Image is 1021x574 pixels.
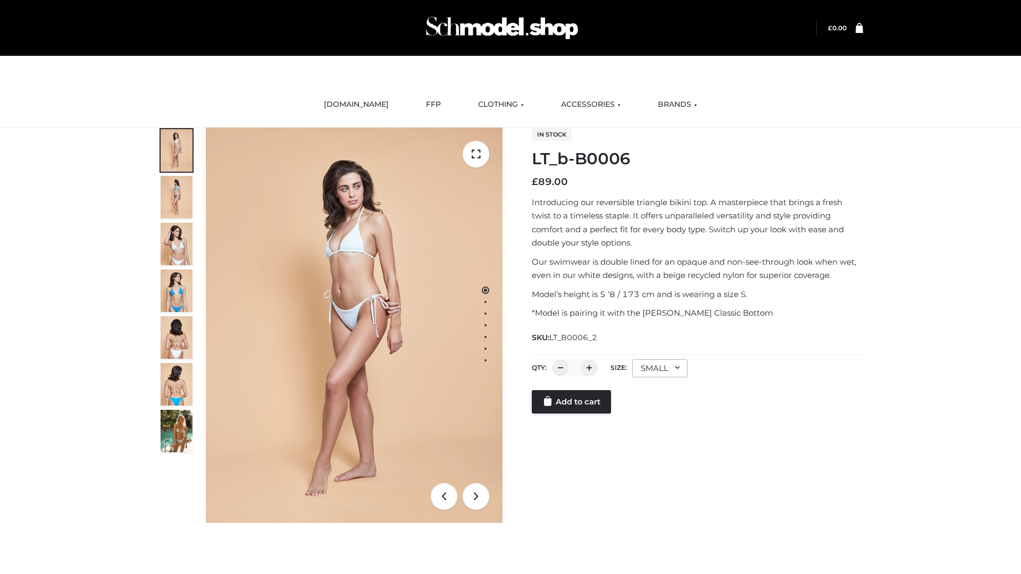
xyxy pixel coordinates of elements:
[161,129,193,172] img: ArielClassicBikiniTop_CloudNine_AzureSky_OW114ECO_1-scaled.jpg
[161,223,193,265] img: ArielClassicBikiniTop_CloudNine_AzureSky_OW114ECO_3-scaled.jpg
[532,128,572,141] span: In stock
[549,333,597,342] span: LT_B0006_2
[650,93,705,116] a: BRANDS
[206,128,503,523] img: LT_b-B0006
[161,316,193,359] img: ArielClassicBikiniTop_CloudNine_AzureSky_OW114ECO_7-scaled.jpg
[532,196,863,250] p: Introducing our reversible triangle bikini top. A masterpiece that brings a fresh twist to a time...
[470,93,532,116] a: CLOTHING
[532,331,598,344] span: SKU:
[532,364,547,372] label: QTY:
[161,176,193,218] img: ArielClassicBikiniTop_CloudNine_AzureSky_OW114ECO_2-scaled.jpg
[532,176,538,188] span: £
[161,269,193,312] img: ArielClassicBikiniTop_CloudNine_AzureSky_OW114ECO_4-scaled.jpg
[828,24,847,32] a: £0.00
[161,363,193,406] img: ArielClassicBikiniTop_CloudNine_AzureSky_OW114ECO_8-scaled.jpg
[828,24,832,32] span: £
[418,93,449,116] a: FFP
[828,24,847,32] bdi: 0.00
[532,306,863,320] p: *Model is pairing it with the [PERSON_NAME] Classic Bottom
[161,410,193,452] img: Arieltop_CloudNine_AzureSky2.jpg
[532,149,863,168] h1: LT_b-B0006
[422,7,582,49] img: Schmodel Admin 964
[532,255,863,282] p: Our swimwear is double lined for an opaque and non-see-through look when wet, even in our white d...
[610,364,627,372] label: Size:
[532,390,611,413] a: Add to cart
[532,176,568,188] bdi: 89.00
[553,93,629,116] a: ACCESSORIES
[316,93,397,116] a: [DOMAIN_NAME]
[532,288,863,301] p: Model’s height is 5 ‘8 / 173 cm and is wearing a size S.
[632,359,688,377] div: SMALL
